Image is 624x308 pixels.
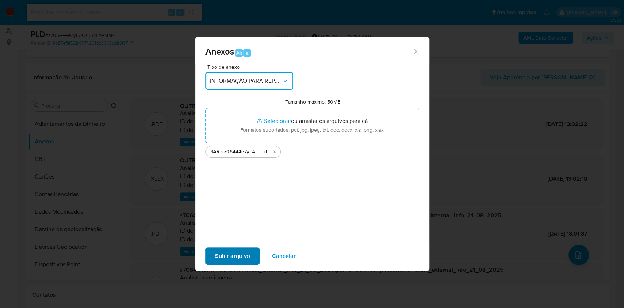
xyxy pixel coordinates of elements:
span: Anexos [205,45,234,58]
span: Cancelar [272,248,296,264]
span: INFORMAÇÃO PARA REPORTE - COAF [210,77,281,84]
ul: Arquivos selecionados [205,143,419,158]
button: Subir arquivo [205,247,260,265]
span: a [246,49,249,56]
button: Excluir SAR s706444e7yFACsR5N1n4Mbix- CPF 21453191828 - JOSIANE FERRAZ JORGETTO (1).pdf [270,147,279,156]
span: Alt [236,49,242,56]
button: Cancelar [262,247,305,265]
span: Subir arquivo [215,248,250,264]
span: .pdf [260,148,269,155]
button: Fechar [412,48,419,55]
label: Tamanho máximo: 50MB [285,98,341,105]
span: Tipo de anexo [207,64,295,70]
span: SAR s706444e7yFACsR5N1n4Mbix- CPF 21453191828 - [PERSON_NAME] (1) [210,148,260,155]
button: INFORMAÇÃO PARA REPORTE - COAF [205,72,293,90]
